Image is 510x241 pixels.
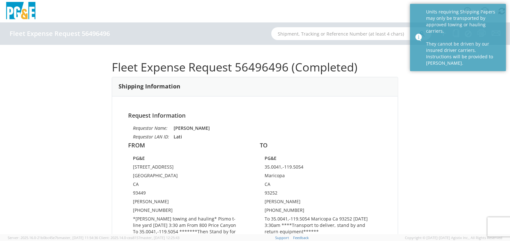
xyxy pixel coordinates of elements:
[99,235,179,240] span: Client: 2025.14.0-cea8157
[265,172,377,181] td: Maricopa
[133,164,245,172] td: [STREET_ADDRESS]
[405,235,502,240] span: Copyright © [DATE]-[DATE] Agistix Inc., All Rights Reserved
[276,235,289,240] a: Support
[133,198,245,207] td: [PERSON_NAME]
[133,134,169,140] i: Requestor LAN ID:
[128,112,382,119] h4: Request Information
[293,235,309,240] a: Feedback
[265,198,377,207] td: [PERSON_NAME]
[174,134,182,140] strong: Lati
[59,235,98,240] span: master, [DATE] 11:54:36
[265,164,377,172] td: 35.0041,-119.5054
[119,83,180,90] h3: Shipping Information
[133,190,245,198] td: 93449
[133,207,245,216] td: [PHONE_NUMBER]
[133,172,245,181] td: [GEOGRAPHIC_DATA]
[426,9,501,66] div: Units requiring Shipping Papers may only be transported by approved towing or hauling carriers. T...
[133,125,168,131] i: Requestor Name:
[265,190,377,198] td: 93252
[265,207,377,216] td: [PHONE_NUMBER]
[128,142,250,149] h4: FROM
[265,216,377,237] td: To 35.0041,-119.5054 Maricopa Ca 93252 [DATE] 3:30am ****Transport to deliver, stand by and retur...
[112,61,398,74] h1: Fleet Expense Request 56496496 (Completed)
[10,30,110,37] h4: Fleet Expense Request 56496496
[265,181,377,190] td: CA
[271,27,432,40] input: Shipment, Tracking or Reference Number (at least 4 chars)
[8,235,98,240] span: Server: 2025.16.0-21b0bc45e7b
[5,2,37,21] img: pge-logo-06675f144f4cfa6a6814.png
[260,142,382,149] h4: TO
[133,181,245,190] td: CA
[174,125,210,131] strong: [PERSON_NAME]
[265,155,276,161] strong: PG&E
[140,235,179,240] span: master, [DATE] 12:25:43
[133,155,145,161] strong: PG&E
